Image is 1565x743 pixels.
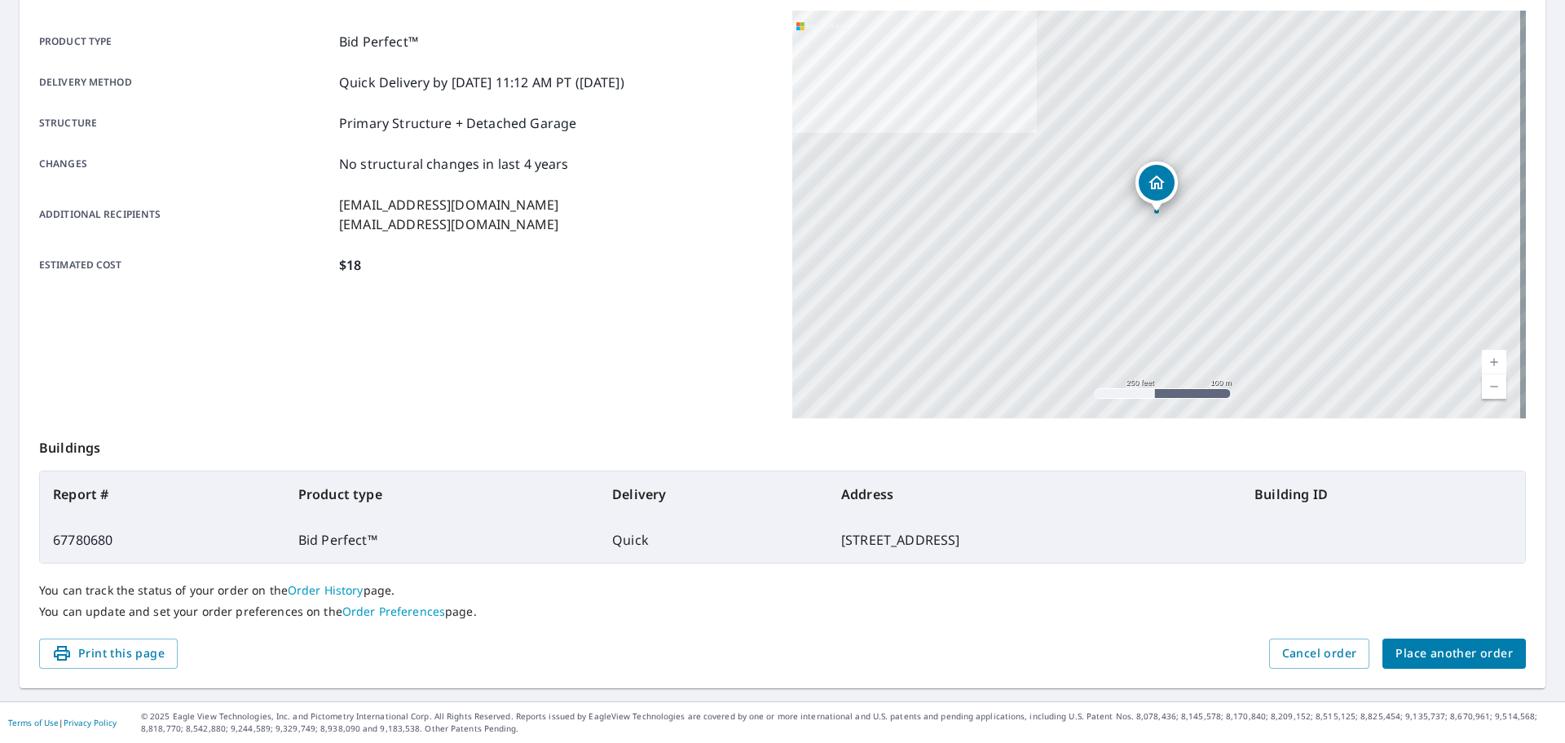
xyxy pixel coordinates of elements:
button: Print this page [39,639,178,669]
p: [EMAIL_ADDRESS][DOMAIN_NAME] [339,195,558,214]
a: Privacy Policy [64,717,117,728]
p: Estimated cost [39,255,333,275]
td: 67780680 [40,517,285,563]
p: © 2025 Eagle View Technologies, Inc. and Pictometry International Corp. All Rights Reserved. Repo... [141,710,1557,735]
a: Order History [288,582,364,598]
p: You can track the status of your order on the page. [39,583,1526,598]
span: Print this page [52,643,165,664]
p: Product type [39,32,333,51]
button: Place another order [1382,639,1526,669]
th: Report # [40,471,285,517]
button: Cancel order [1269,639,1370,669]
td: Bid Perfect™ [285,517,599,563]
p: Changes [39,154,333,174]
th: Building ID [1241,471,1525,517]
span: Place another order [1395,643,1513,664]
td: [STREET_ADDRESS] [828,517,1241,563]
div: Dropped pin, building 1, Residential property, 9549 Bergamo St Lake Worth, FL 33467 [1135,161,1178,212]
a: Order Preferences [342,604,445,619]
td: Quick [599,517,828,563]
p: You can update and set your order preferences on the page. [39,604,1526,619]
p: [EMAIL_ADDRESS][DOMAIN_NAME] [339,214,558,234]
th: Product type [285,471,599,517]
th: Address [828,471,1241,517]
p: Delivery method [39,73,333,92]
a: Current Level 17, Zoom In [1482,350,1506,374]
p: | [8,718,117,728]
p: Bid Perfect™ [339,32,418,51]
p: Primary Structure + Detached Garage [339,113,576,133]
p: Additional recipients [39,195,333,234]
span: Cancel order [1282,643,1357,664]
p: Structure [39,113,333,133]
p: Buildings [39,418,1526,471]
p: No structural changes in last 4 years [339,154,569,174]
a: Current Level 17, Zoom Out [1482,374,1506,399]
p: Quick Delivery by [DATE] 11:12 AM PT ([DATE]) [339,73,624,92]
th: Delivery [599,471,828,517]
p: $18 [339,255,361,275]
a: Terms of Use [8,717,59,728]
